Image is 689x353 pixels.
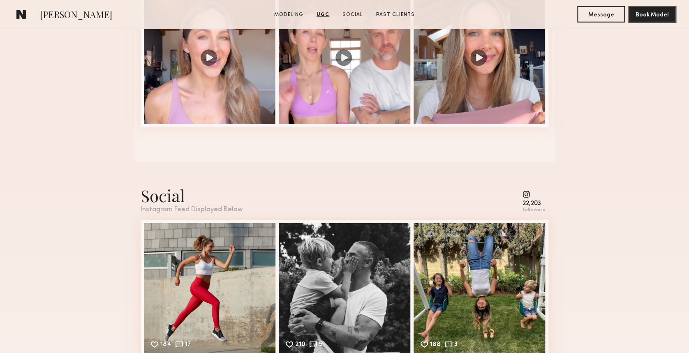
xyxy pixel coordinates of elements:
div: followers [523,207,545,213]
a: Past Clients [373,11,418,18]
div: 210 [295,341,305,349]
div: 188 [430,341,441,349]
div: 17 [185,341,191,349]
button: Message [577,6,625,23]
a: Social [339,11,366,18]
a: Book Model [628,11,676,18]
div: 5 [319,341,323,349]
div: Social [141,185,243,206]
a: UGC [313,11,333,18]
div: 22,203 [523,201,545,207]
div: 184 [160,341,171,349]
div: Instagram Feed Displayed Below [141,206,243,213]
span: [PERSON_NAME] [40,8,112,23]
div: 3 [454,341,458,349]
a: Modeling [271,11,307,18]
button: Book Model [628,6,676,23]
